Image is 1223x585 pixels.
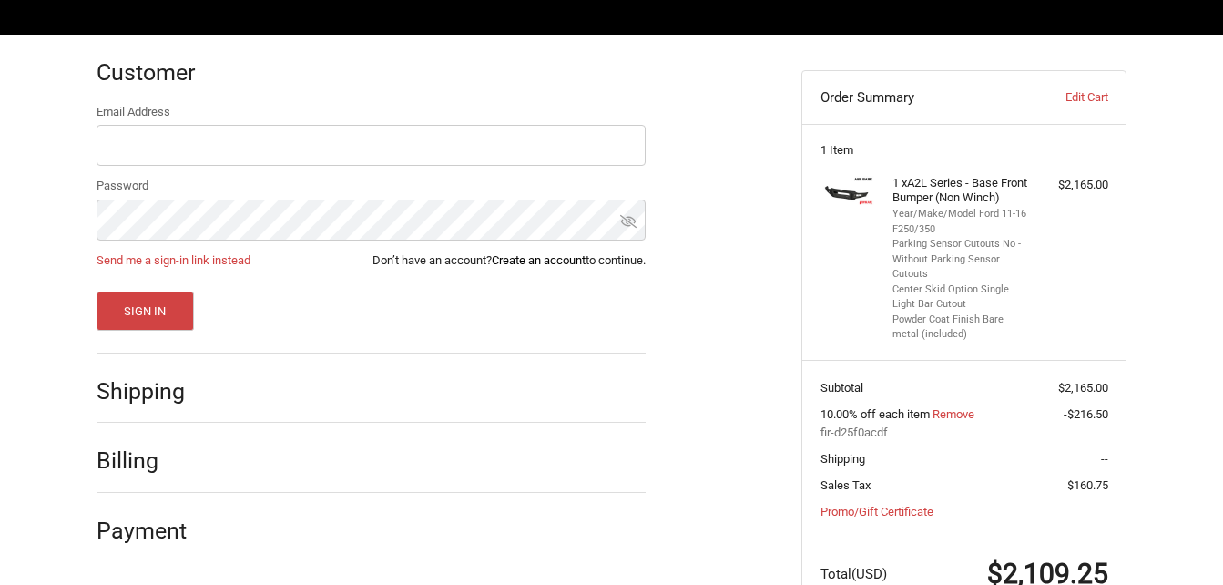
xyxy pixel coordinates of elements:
[97,292,194,331] button: Sign In
[933,407,974,421] a: Remove
[820,143,1108,158] h3: 1 Item
[820,407,933,421] span: 10.00% off each item
[1064,407,1108,421] span: -$216.50
[1101,452,1108,466] span: --
[1058,381,1108,395] span: $2,165.00
[892,313,1032,343] li: Powder Coat Finish Bare metal (included)
[820,566,887,582] span: Total (USD)
[892,282,1032,313] li: Center Skid Option Single Light Bar Cutout
[492,253,586,267] a: Create an account
[892,207,1032,237] li: Year/Make/Model Ford 11-16 F250/350
[97,446,203,475] h2: Billing
[97,58,203,87] h2: Customer
[97,377,203,405] h2: Shipping
[820,452,865,466] span: Shipping
[892,176,1032,206] h4: 1 x A2L Series - Base Front Bumper (Non Winch)
[820,381,863,395] span: Subtotal
[97,177,646,195] label: Password
[1036,176,1108,194] div: $2,165.00
[1067,478,1108,492] span: $160.75
[820,505,933,518] a: Promo/Gift Certificate
[820,424,1108,442] span: fir-d25f0acdf
[820,478,871,492] span: Sales Tax
[97,253,250,267] a: Send me a sign-in link instead
[1017,88,1107,107] a: Edit Cart
[372,251,646,270] span: Don’t have an account? to continue.
[97,103,646,121] label: Email Address
[892,237,1032,282] li: Parking Sensor Cutouts No - Without Parking Sensor Cutouts
[820,88,1018,107] h3: Order Summary
[97,517,203,545] h2: Payment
